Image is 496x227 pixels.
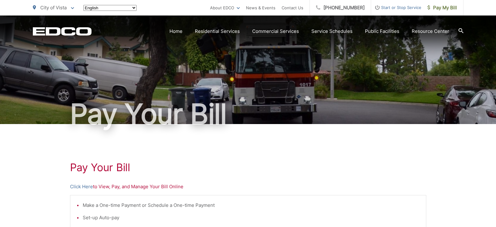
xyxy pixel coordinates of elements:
[70,161,426,174] h1: Pay Your Bill
[282,4,303,11] a: Contact Us
[83,5,137,11] select: Select a language
[33,99,463,130] h1: Pay Your Bill
[246,4,275,11] a: News & Events
[195,28,240,35] a: Residential Services
[210,4,240,11] a: About EDCO
[70,183,426,190] p: to View, Pay, and Manage Your Bill Online
[33,27,92,36] a: EDCD logo. Return to the homepage.
[83,202,420,209] li: Make a One-time Payment or Schedule a One-time Payment
[311,28,353,35] a: Service Schedules
[252,28,299,35] a: Commercial Services
[428,4,457,11] span: Pay My Bill
[169,28,182,35] a: Home
[365,28,399,35] a: Public Facilities
[83,214,420,221] li: Set-up Auto-pay
[412,28,449,35] a: Resource Center
[40,5,67,11] span: City of Vista
[70,183,93,190] a: Click Here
